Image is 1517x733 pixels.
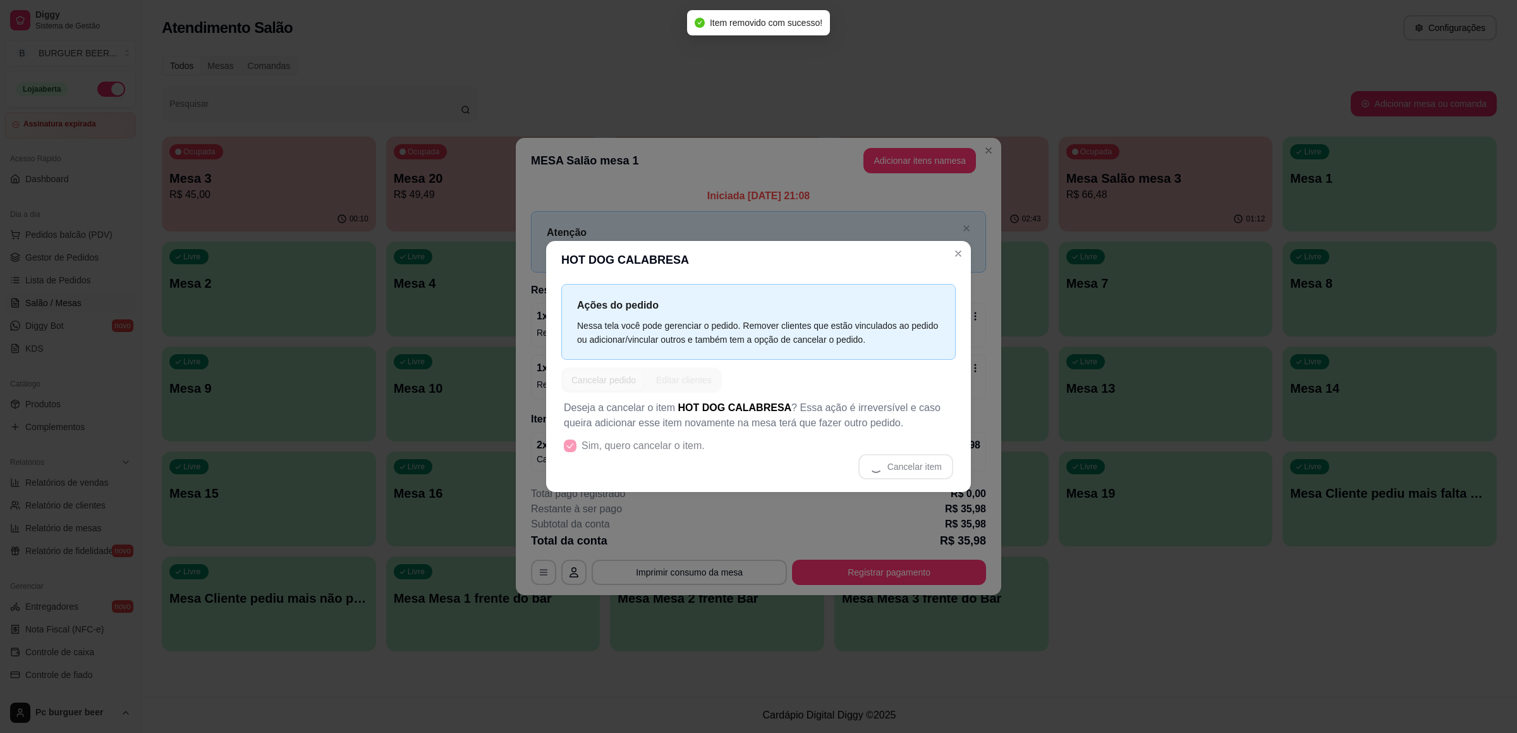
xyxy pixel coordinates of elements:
p: Ações do pedido [577,297,940,313]
button: Close [948,243,968,264]
p: Deseja a cancelar o item ? Essa ação é irreversível e caso queira adicionar esse item novamente n... [564,400,953,431]
span: Item removido com sucesso! [710,18,822,28]
span: HOT DOG CALABRESA [678,402,792,413]
header: HOT DOG CALABRESA [546,241,971,279]
span: check-circle [695,18,705,28]
div: Nessa tela você pode gerenciar o pedido. Remover clientes que estão vinculados ao pedido ou adici... [577,319,940,347]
